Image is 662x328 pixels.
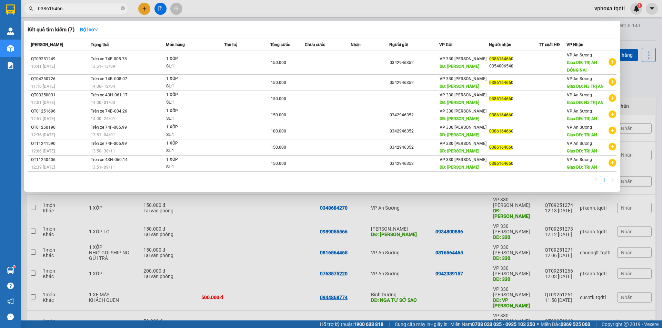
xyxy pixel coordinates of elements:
span: plus-circle [609,143,616,150]
span: [PERSON_NAME] [31,42,63,47]
div: 0 [489,144,539,151]
sup: 1 [13,266,15,268]
span: VP An Sương [567,93,592,97]
span: Người gửi [389,42,408,47]
div: SL: 1 [166,147,218,155]
span: Giao DĐ: TRỊ AN ĐỒNG NAI [567,60,597,73]
div: 0342946352 [390,128,439,135]
span: notification [7,298,14,305]
div: QT04250726 [31,75,89,83]
span: 14:00 - 01/03 [91,100,115,105]
div: QT03250031 [31,92,89,99]
img: logo-vxr [6,4,15,15]
span: 11:16 [DATE] [31,84,55,89]
div: SL: 1 [166,115,218,123]
span: 038616466 [489,145,511,150]
span: DĐ: [PERSON_NAME] [440,100,480,105]
span: VP 330 [PERSON_NAME] [440,93,487,97]
span: left [594,178,598,182]
span: Thu hộ [224,42,237,47]
div: SL: 1 [166,99,218,106]
li: 1 [600,176,608,184]
span: 150.000 [271,80,286,85]
button: left [592,176,600,184]
span: Giao DĐ: N3 TRỊ AN [567,100,604,105]
span: question-circle [7,283,14,289]
span: down [94,27,99,32]
div: 0 [489,79,539,86]
span: VP 330 [PERSON_NAME] [440,56,487,61]
span: VP An Sương [567,109,592,114]
div: 0 [489,128,539,135]
span: VP Gửi [439,42,452,47]
span: 150.000 [271,60,286,65]
span: 038616466 [489,80,511,85]
span: 038616466 [489,161,511,166]
span: Trên xe 74B-008.07 [91,76,127,81]
div: 0342946352 [390,112,439,119]
strong: Bộ lọc [80,27,99,32]
div: 0 [489,160,539,167]
span: 10:41 [DATE] [31,64,55,69]
span: Giao DĐ: N3 TRỊ AN [567,84,604,89]
li: Previous Page [592,176,600,184]
span: message [7,314,14,320]
input: Tìm tên, số ĐT hoặc mã đơn [38,5,119,12]
span: VP 330 [PERSON_NAME] [440,141,487,146]
span: Trên xe 74F-005.78 [91,56,127,61]
li: Next Page [608,176,616,184]
span: 14:00 - 24/01 [91,116,115,121]
span: TT xuất HĐ [539,42,560,47]
span: Món hàng [166,42,185,47]
span: close-circle [121,6,125,12]
span: 150.000 [271,113,286,117]
span: plus-circle [609,78,616,86]
span: DĐ: [PERSON_NAME] [440,84,480,89]
span: DĐ: [PERSON_NAME] [440,133,480,137]
span: 12:06 [DATE] [31,149,55,154]
div: 1 XỐP [166,55,218,63]
span: 12:01 [DATE] [31,100,55,105]
div: SL: 1 [166,163,218,171]
span: Trên xe 74F-005.99 [91,141,127,146]
span: plus-circle [609,94,616,102]
div: 1 XỐP [166,91,218,99]
img: warehouse-icon [7,267,14,274]
div: 1 XỐP [166,140,218,147]
div: 0 [489,95,539,103]
div: QT11240406 [31,156,89,163]
div: 1 XỐP [166,156,218,163]
span: Người nhận [489,42,511,47]
div: 1 XỐP [166,124,218,131]
span: 13:50 - 30/11 [91,149,115,154]
div: SL: 1 [166,83,218,90]
span: 038616466 [489,129,511,134]
span: plus-circle [609,110,616,118]
span: Trên xe 74F-005.99 [91,125,127,130]
span: 12:57 [DATE] [31,116,55,121]
div: 0342946352 [390,144,439,151]
div: 0342946352 [390,160,439,167]
span: Trên xe 74B-004.26 [91,109,127,114]
div: SL: 1 [166,131,218,139]
img: warehouse-icon [7,45,14,52]
span: DĐ: [PERSON_NAME] [440,149,480,154]
div: 1 XỐP [166,75,218,83]
div: 0542946352 [390,79,439,86]
span: VP 330 [PERSON_NAME] [440,157,487,162]
span: Tổng cước [270,42,290,47]
div: QT01251696 [31,108,89,115]
div: QT11241590 [31,140,89,147]
span: VP An Sương [567,76,592,81]
span: 038616466 [489,113,511,117]
div: QT09251249 [31,55,89,63]
span: Giao DĐ: TRỊ AN [567,116,597,121]
span: DĐ: [PERSON_NAME] [440,116,480,121]
div: QT01250190 [31,124,89,131]
div: 0342946352 [390,59,439,66]
span: 150.000 [271,96,286,101]
span: 13:51 - 13/09 [91,64,115,69]
span: VP Nhận [566,42,583,47]
span: close-circle [121,6,125,10]
span: Chưa cước [305,42,325,47]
